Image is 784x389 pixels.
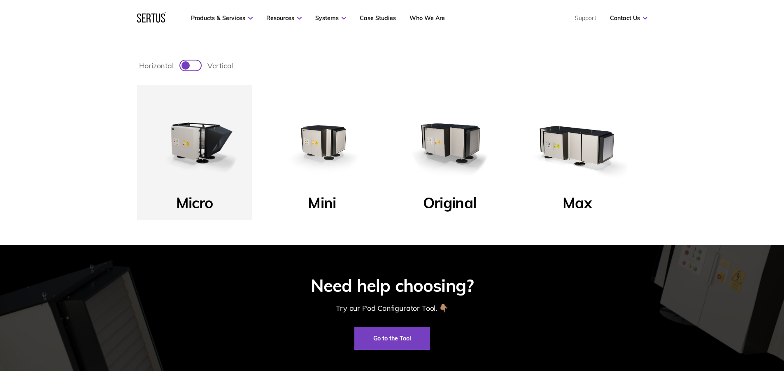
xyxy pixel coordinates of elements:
[360,14,396,22] a: Case Studies
[575,14,596,22] a: Support
[145,93,244,192] img: Micro
[336,303,448,314] div: Try our Pod Configurator Tool. 👇🏽
[400,93,499,192] img: Original
[315,14,346,22] a: Systems
[563,193,592,217] p: Max
[273,93,372,192] img: Mini
[176,193,213,217] p: Micro
[308,193,336,217] p: Mini
[311,276,473,296] div: Need help choosing?
[743,349,784,389] iframe: Chat Widget
[139,61,174,70] span: horizontal
[610,14,647,22] a: Contact Us
[191,14,253,22] a: Products & Services
[354,327,430,350] a: Go to the Tool
[528,93,627,192] img: Max
[409,14,445,22] a: Who We Are
[207,61,233,70] span: vertical
[266,14,302,22] a: Resources
[423,193,476,217] p: Original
